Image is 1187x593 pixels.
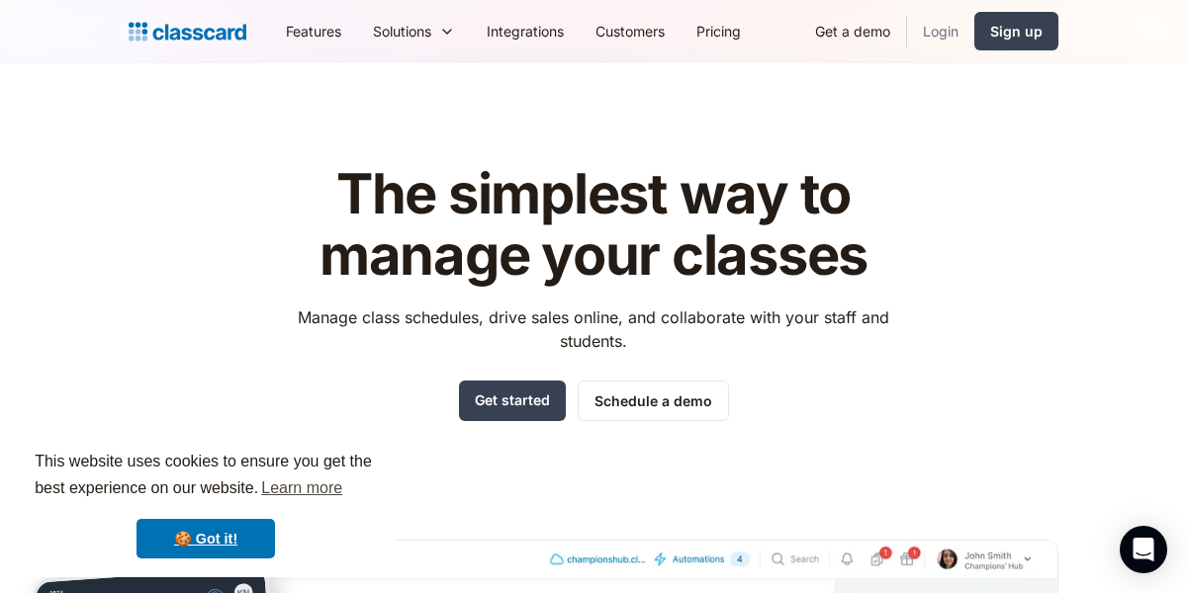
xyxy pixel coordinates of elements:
[258,473,345,503] a: learn more about cookies
[373,21,431,42] div: Solutions
[681,9,757,53] a: Pricing
[580,9,681,53] a: Customers
[357,9,471,53] div: Solutions
[137,519,275,558] a: dismiss cookie message
[974,12,1058,50] a: Sign up
[35,450,377,503] span: This website uses cookies to ensure you get the best experience on our website.
[799,9,906,53] a: Get a demo
[16,431,396,577] div: cookieconsent
[1120,526,1167,573] div: Open Intercom Messenger
[459,381,566,421] a: Get started
[471,9,580,53] a: Integrations
[578,381,729,421] a: Schedule a demo
[280,164,908,286] h1: The simplest way to manage your classes
[270,9,357,53] a: Features
[280,305,908,353] p: Manage class schedules, drive sales online, and collaborate with your staff and students.
[129,18,246,45] a: Logo
[990,21,1043,42] div: Sign up
[907,9,974,53] a: Login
